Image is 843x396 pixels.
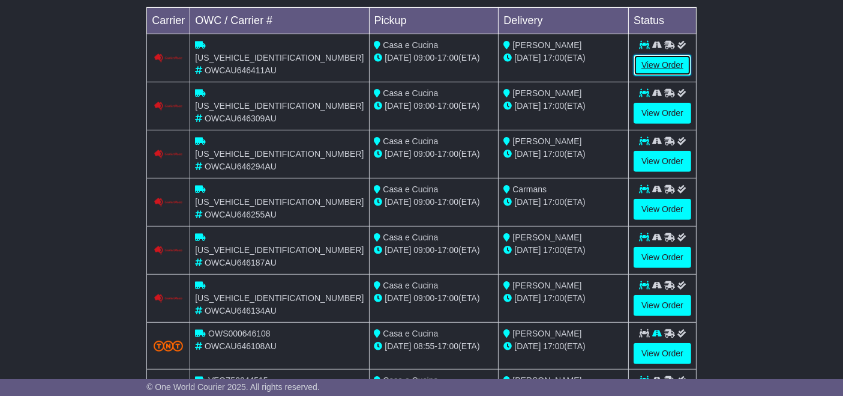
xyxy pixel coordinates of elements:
span: [DATE] [385,293,411,303]
span: Casa e Cucina [383,184,438,194]
span: OWCAU646134AU [205,306,277,315]
span: Casa e Cucina [383,329,438,338]
span: [US_VEHICLE_IDENTIFICATION_NUMBER] [195,293,364,303]
span: [US_VEHICLE_IDENTIFICATION_NUMBER] [195,245,364,255]
a: View Order [634,295,691,316]
div: (ETA) [503,292,623,305]
td: Delivery [499,7,629,34]
span: 09:00 [413,101,434,111]
span: [US_VEHICLE_IDENTIFICATION_NUMBER] [195,53,364,62]
span: VFQZ50044515 [208,376,268,385]
span: 17:00 [437,101,458,111]
span: 08:55 [413,341,434,351]
span: Casa e Cucina [383,281,438,290]
div: - (ETA) [374,340,494,353]
span: 09:00 [413,149,434,159]
span: OWCAU646309AU [205,114,277,123]
span: [DATE] [514,341,541,351]
div: - (ETA) [374,292,494,305]
span: [DATE] [514,293,541,303]
span: [PERSON_NAME] [512,233,581,242]
span: Casa e Cucina [383,376,438,385]
span: [DATE] [385,341,411,351]
span: OWCAU646294AU [205,162,277,171]
span: Casa e Cucina [383,88,438,98]
div: (ETA) [503,52,623,64]
span: OWCAU646187AU [205,258,277,267]
div: (ETA) [503,100,623,112]
span: [DATE] [514,149,541,159]
div: - (ETA) [374,148,494,160]
span: 09:00 [413,197,434,207]
div: - (ETA) [374,244,494,257]
img: Couriers_Please.png [154,150,184,159]
span: 17:00 [437,197,458,207]
div: (ETA) [503,196,623,209]
a: View Order [634,247,691,268]
span: 17:00 [543,197,564,207]
span: OWCAU646411AU [205,65,277,75]
span: 17:00 [437,341,458,351]
img: Couriers_Please.png [154,53,184,63]
div: - (ETA) [374,196,494,209]
span: OWCAU646108AU [205,341,277,351]
span: 09:00 [413,53,434,62]
span: 17:00 [437,53,458,62]
div: (ETA) [503,340,623,353]
a: View Order [634,199,691,220]
img: TNT_Domestic.png [154,341,184,352]
span: 17:00 [437,149,458,159]
span: OWS000646108 [208,329,271,338]
span: 17:00 [543,101,564,111]
td: Status [629,7,697,34]
span: [DATE] [385,53,411,62]
a: View Order [634,55,691,76]
span: OWCAU646255AU [205,210,277,219]
span: Casa e Cucina [383,233,438,242]
span: [PERSON_NAME] [512,136,581,146]
span: [DATE] [514,245,541,255]
div: (ETA) [503,244,623,257]
span: 17:00 [543,245,564,255]
span: 09:00 [413,245,434,255]
span: 17:00 [543,293,564,303]
span: 17:00 [543,341,564,351]
span: [DATE] [385,149,411,159]
span: [DATE] [514,197,541,207]
a: View Order [634,151,691,172]
td: Pickup [369,7,499,34]
div: - (ETA) [374,100,494,112]
span: © One World Courier 2025. All rights reserved. [146,382,320,392]
td: OWC / Carrier # [190,7,369,34]
span: [PERSON_NAME] [512,40,581,50]
div: (ETA) [503,148,623,160]
span: 09:00 [413,293,434,303]
span: [DATE] [385,245,411,255]
span: [DATE] [514,53,541,62]
span: [DATE] [514,101,541,111]
img: Couriers_Please.png [154,246,184,255]
span: Casa e Cucina [383,40,438,50]
span: [US_VEHICLE_IDENTIFICATION_NUMBER] [195,197,364,207]
img: Couriers_Please.png [154,198,184,207]
span: 17:00 [543,53,564,62]
span: [PERSON_NAME] [512,329,581,338]
span: [PERSON_NAME] [512,376,581,385]
span: Carmans [512,184,547,194]
span: 17:00 [437,293,458,303]
div: - (ETA) [374,52,494,64]
img: Couriers_Please.png [154,294,184,303]
a: View Order [634,103,691,124]
span: [PERSON_NAME] [512,88,581,98]
td: Carrier [147,7,190,34]
span: 17:00 [543,149,564,159]
a: View Order [634,343,691,364]
span: [DATE] [385,197,411,207]
span: [DATE] [385,101,411,111]
span: [PERSON_NAME] [512,281,581,290]
span: 17:00 [437,245,458,255]
span: [US_VEHICLE_IDENTIFICATION_NUMBER] [195,101,364,111]
span: [US_VEHICLE_IDENTIFICATION_NUMBER] [195,149,364,159]
img: Couriers_Please.png [154,102,184,111]
span: Casa e Cucina [383,136,438,146]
